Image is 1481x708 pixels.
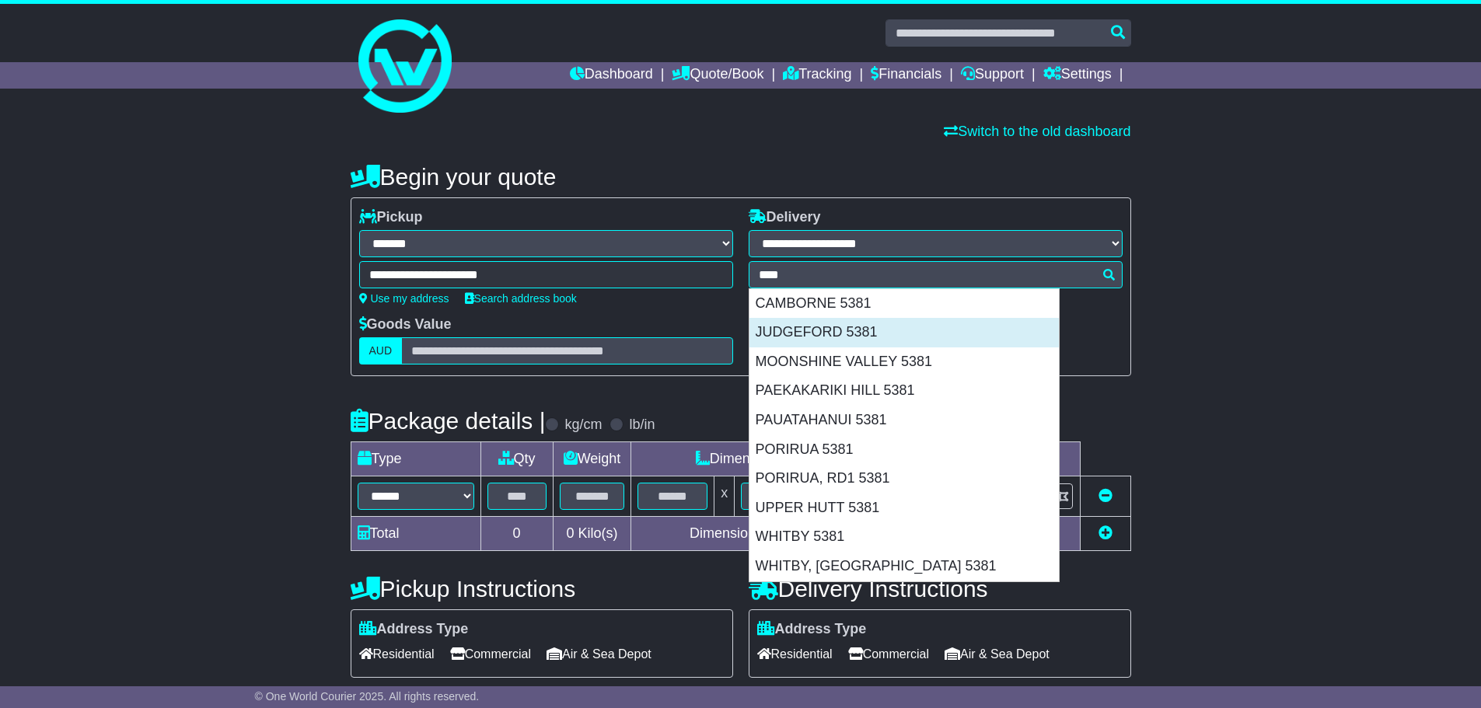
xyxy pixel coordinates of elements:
div: PORIRUA, RD1 5381 [749,464,1059,494]
div: WHITBY, [GEOGRAPHIC_DATA] 5381 [749,552,1059,581]
div: PAEKAKARIKI HILL 5381 [749,376,1059,406]
span: Residential [757,642,833,666]
label: AUD [359,337,403,364]
label: Delivery [749,209,821,226]
h4: Begin your quote [351,164,1131,190]
h4: Package details | [351,408,546,434]
td: Dimensions (L x W x H) [631,442,920,476]
label: Pickup [359,209,423,226]
div: PAUATAHANUI 5381 [749,406,1059,435]
div: JUDGEFORD 5381 [749,318,1059,347]
a: Tracking [783,62,851,89]
h4: Pickup Instructions [351,576,733,602]
td: Dimensions in Centimetre(s) [631,517,920,551]
td: Total [351,517,480,551]
label: Address Type [359,621,469,638]
div: PORIRUA 5381 [749,435,1059,465]
a: Financials [871,62,941,89]
div: UPPER HUTT 5381 [749,494,1059,523]
div: CAMBORNE 5381 [749,289,1059,319]
span: Air & Sea Depot [945,642,1050,666]
a: Switch to the old dashboard [944,124,1130,139]
label: Address Type [757,621,867,638]
td: Weight [553,442,631,476]
a: Search address book [465,292,577,305]
td: x [714,476,735,517]
span: Commercial [848,642,929,666]
td: Qty [480,442,553,476]
span: © One World Courier 2025. All rights reserved. [255,690,480,703]
span: 0 [566,525,574,541]
td: 0 [480,517,553,551]
a: Support [961,62,1024,89]
td: Kilo(s) [553,517,631,551]
a: Settings [1043,62,1112,89]
span: Air & Sea Depot [547,642,651,666]
a: Use my address [359,292,449,305]
a: Add new item [1099,525,1112,541]
div: MOONSHINE VALLEY 5381 [749,347,1059,377]
span: Residential [359,642,435,666]
h4: Delivery Instructions [749,576,1131,602]
typeahead: Please provide city [749,261,1123,288]
a: Dashboard [570,62,653,89]
label: Goods Value [359,316,452,333]
a: Quote/Book [672,62,763,89]
label: lb/in [629,417,655,434]
td: Type [351,442,480,476]
a: Remove this item [1099,488,1112,504]
div: WHITBY 5381 [749,522,1059,552]
span: Commercial [450,642,531,666]
label: kg/cm [564,417,602,434]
